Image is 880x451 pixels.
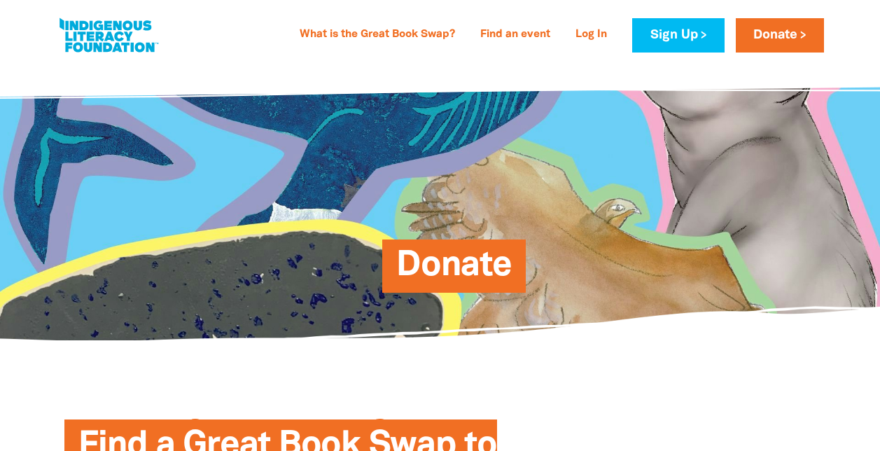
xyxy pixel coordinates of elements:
[736,18,824,53] a: Donate
[567,24,615,46] a: Log In
[396,250,512,293] span: Donate
[472,24,559,46] a: Find an event
[291,24,463,46] a: What is the Great Book Swap?
[632,18,724,53] a: Sign Up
